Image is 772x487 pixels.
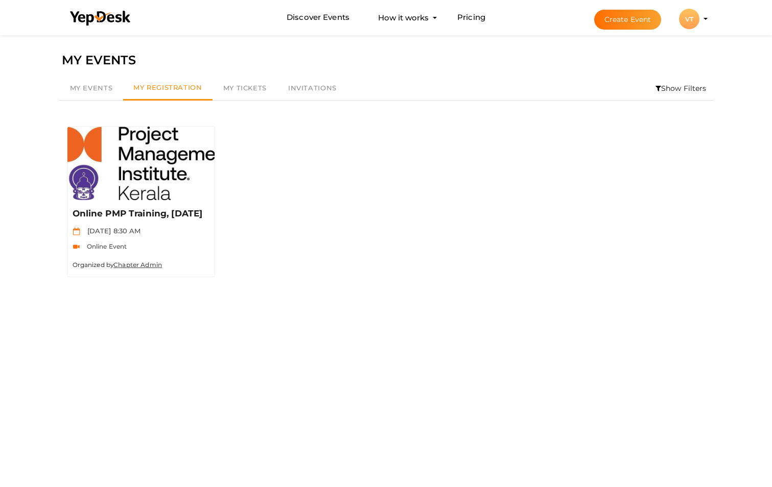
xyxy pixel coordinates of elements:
[133,83,202,91] span: My Registration
[73,261,162,269] small: Organized by
[73,208,207,220] p: Online PMP Training, [DATE]
[62,51,711,70] div: MY EVENTS
[676,8,703,30] button: VT
[457,8,485,27] a: Pricing
[223,84,267,92] span: My Tickets
[287,8,349,27] a: Discover Events
[123,77,212,101] a: My Registration
[277,77,347,100] a: Invitations
[82,242,127,250] span: Online Event
[649,77,713,100] li: Show Filters
[213,77,277,100] a: My Tickets
[113,261,162,269] a: Chapter Admin
[82,227,141,235] span: [DATE] 8:30 AM
[288,84,337,92] span: Invitations
[73,243,80,251] img: video-icon.svg
[594,10,662,30] button: Create Event
[679,15,699,23] profile-pic: VT
[375,8,432,27] button: How it works
[59,77,124,100] a: My Events
[73,228,80,235] img: calendar.svg
[679,9,699,29] div: VT
[70,84,113,92] span: My Events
